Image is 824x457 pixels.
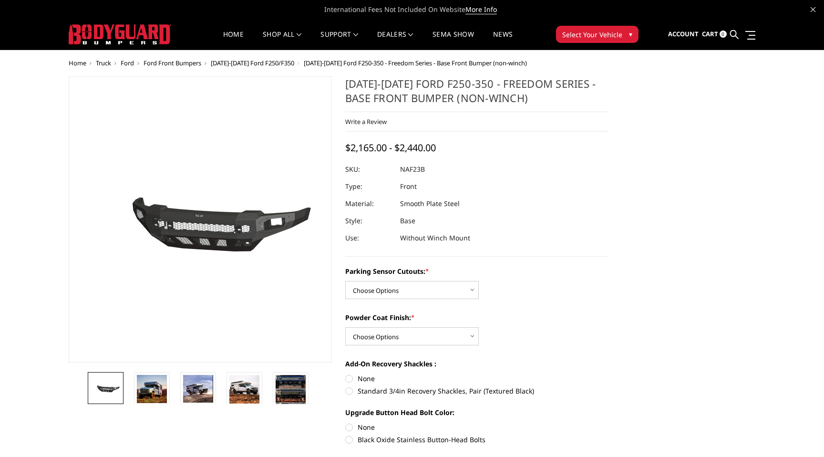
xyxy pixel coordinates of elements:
[345,195,393,212] dt: Material:
[345,359,608,369] label: Add-On Recovery Shackles :
[183,375,213,403] img: 2023-2025 Ford F250-350 - Freedom Series - Base Front Bumper (non-winch)
[320,31,358,50] a: Support
[345,386,608,396] label: Standard 3/4in Recovery Shackles, Pair (Textured Black)
[345,407,608,417] label: Upgrade Button Head Bolt Color:
[345,161,393,178] dt: SKU:
[400,195,460,212] dd: Smooth Plate Steel
[702,30,718,38] span: Cart
[345,76,608,112] h1: [DATE]-[DATE] Ford F250-350 - Freedom Series - Base Front Bumper (non-winch)
[211,59,294,67] a: [DATE]-[DATE] Ford F250/F350
[304,59,527,67] span: [DATE]-[DATE] Ford F250-350 - Freedom Series - Base Front Bumper (non-winch)
[91,381,121,395] img: 2023-2025 Ford F250-350 - Freedom Series - Base Front Bumper (non-winch)
[276,375,306,416] img: Multiple lighting options
[493,31,513,50] a: News
[69,59,86,67] a: Home
[345,178,393,195] dt: Type:
[556,26,639,43] button: Select Your Vehicle
[223,31,244,50] a: Home
[400,212,415,229] dd: Base
[433,31,474,50] a: SEMA Show
[377,31,413,50] a: Dealers
[720,31,727,38] span: 0
[345,435,608,445] label: Black Oxide Stainless Button-Head Bolts
[229,375,259,404] img: 2023-2025 Ford F250-350 - Freedom Series - Base Front Bumper (non-winch)
[121,59,134,67] a: Ford
[702,21,727,47] a: Cart 0
[400,178,417,195] dd: Front
[562,30,622,40] span: Select Your Vehicle
[345,312,608,322] label: Powder Coat Finish:
[69,24,171,44] img: BODYGUARD BUMPERS
[69,76,332,363] a: 2023-2025 Ford F250-350 - Freedom Series - Base Front Bumper (non-winch)
[668,30,699,38] span: Account
[345,374,608,384] label: None
[263,31,301,50] a: shop all
[345,229,393,247] dt: Use:
[345,117,387,126] a: Write a Review
[96,59,111,67] a: Truck
[629,29,632,39] span: ▾
[345,141,436,154] span: $2,165.00 - $2,440.00
[137,375,167,403] img: 2023-2025 Ford F250-350 - Freedom Series - Base Front Bumper (non-winch)
[400,229,470,247] dd: Without Winch Mount
[400,161,425,178] dd: NAF23B
[345,212,393,229] dt: Style:
[668,21,699,47] a: Account
[144,59,201,67] a: Ford Front Bumpers
[465,5,497,14] a: More Info
[345,422,608,432] label: None
[345,266,608,276] label: Parking Sensor Cutouts:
